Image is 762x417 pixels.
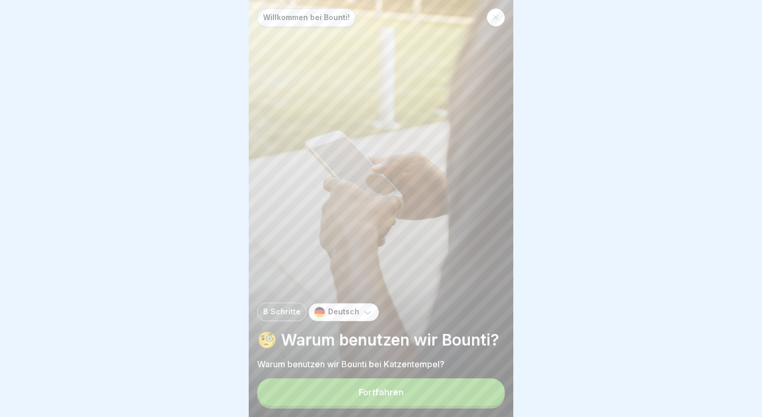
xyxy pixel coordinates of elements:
img: de.svg [314,307,325,318]
button: Fortfahren [257,378,505,406]
p: Willkommen bei Bounti! [263,13,350,22]
p: 8 Schritte [263,307,301,316]
p: Deutsch [328,307,359,316]
p: Warum benutzen wir Bounti bei Katzentempel? [257,358,505,370]
div: Fortfahren [359,387,404,397]
p: 🧐 Warum benutzen wir Bounti? [257,330,505,350]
